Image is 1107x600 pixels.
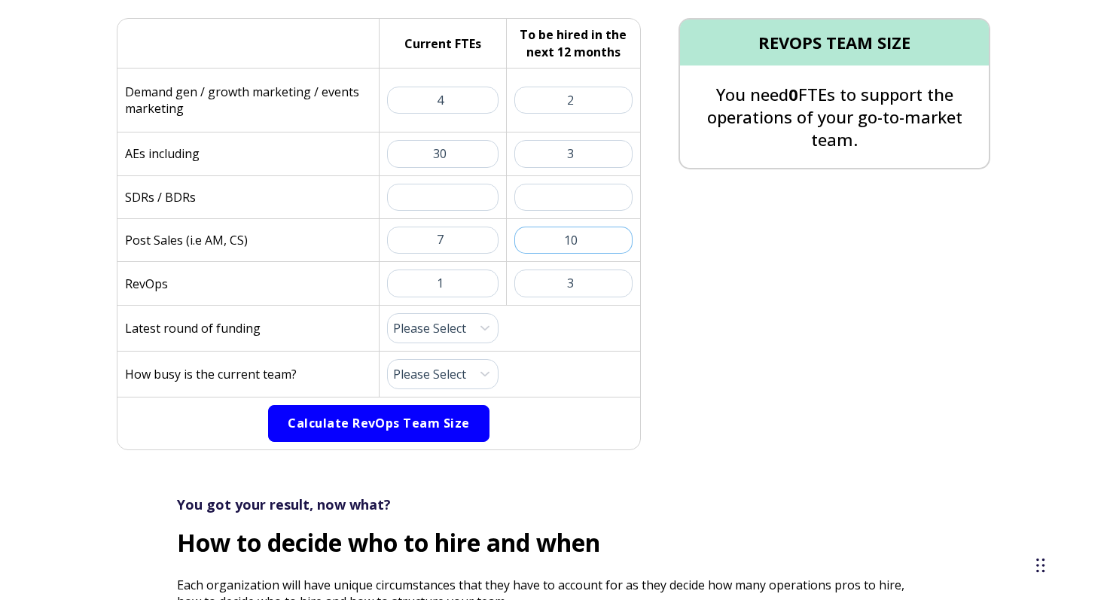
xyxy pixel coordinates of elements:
[125,366,297,382] p: How busy is the current team?
[836,389,1107,600] iframe: Chat Widget
[125,145,200,162] p: AEs including
[125,84,371,117] p: Demand gen / growth marketing / events marketing
[680,83,989,151] p: You need FTEs to support the operations of your go-to-market team.
[125,320,261,337] p: Latest round of funding
[177,495,391,513] strong: You got your result, now what?
[125,189,196,206] p: SDRs / BDRs
[177,526,600,559] strong: How to decide who to hire and when
[788,83,798,105] span: 0
[680,20,989,65] h4: REVOPS TEAM SIZE
[268,405,489,443] button: Calculate RevOps Team Size
[1036,543,1045,588] div: Drag
[125,232,248,248] p: Post Sales (i.e AM, CS)
[404,35,481,52] h5: Current FTEs
[125,276,168,292] p: RevOps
